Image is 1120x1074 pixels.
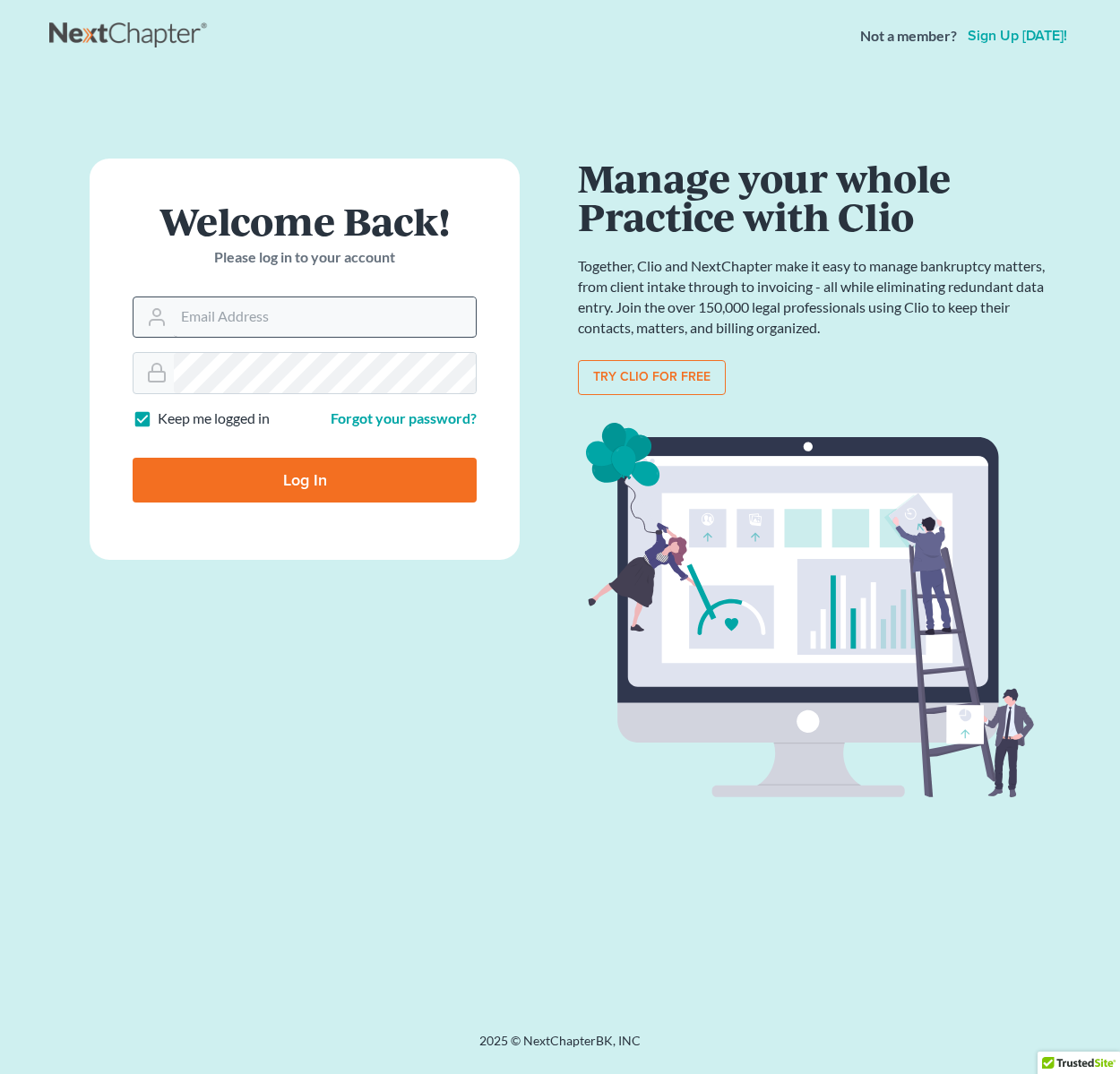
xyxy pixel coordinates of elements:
label: Keep me logged in [158,408,270,429]
input: Email Address [174,297,476,337]
div: 2025 © NextChapterBK, INC [49,1032,1071,1064]
h1: Manage your whole Practice with Clio [578,159,1053,235]
a: Forgot your password? [331,409,477,426]
h1: Welcome Back! [133,202,477,240]
a: Sign up [DATE]! [964,29,1071,43]
p: Together, Clio and NextChapter make it easy to manage bankruptcy matters, from client intake thro... [578,256,1053,338]
a: Try clio for free [578,360,726,396]
input: Log In [133,458,477,503]
img: clio_bg-1f7fd5e12b4bb4ecf8b57ca1a7e67e4ff233b1f5529bdf2c1c242739b0445cb7.svg [578,417,1053,805]
strong: Not a member? [860,26,957,47]
p: Please log in to your account [133,247,477,268]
